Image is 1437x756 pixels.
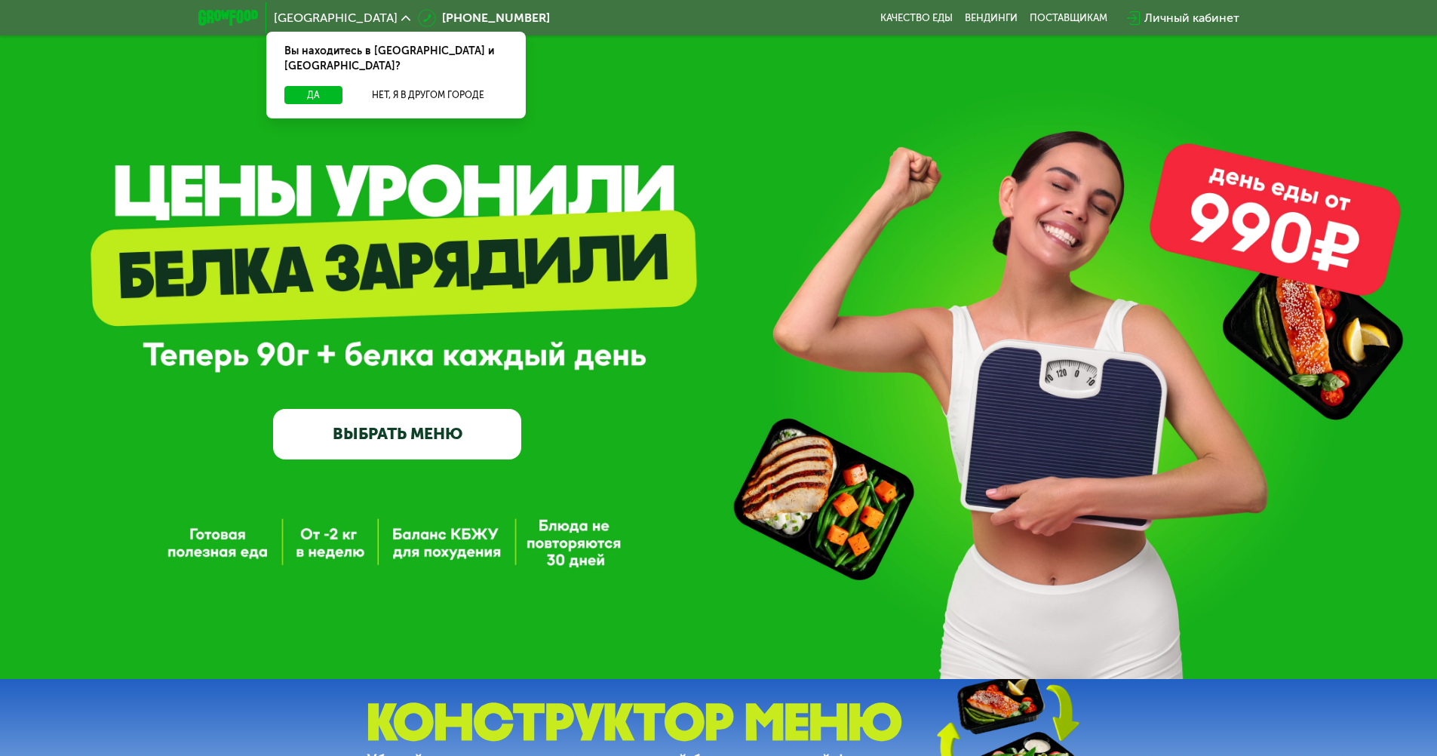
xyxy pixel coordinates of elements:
a: ВЫБРАТЬ МЕНЮ [273,409,521,459]
div: Вы находитесь в [GEOGRAPHIC_DATA] и [GEOGRAPHIC_DATA]? [266,32,526,86]
button: Нет, я в другом городе [349,86,508,104]
a: Качество еды [880,12,953,24]
div: Личный кабинет [1144,9,1239,27]
div: поставщикам [1030,12,1107,24]
a: Вендинги [965,12,1018,24]
button: Да [284,86,342,104]
a: [PHONE_NUMBER] [418,9,550,27]
span: [GEOGRAPHIC_DATA] [274,12,398,24]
